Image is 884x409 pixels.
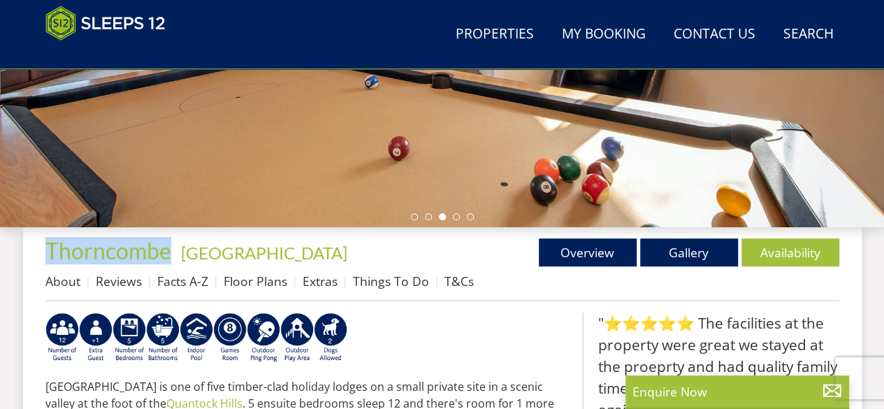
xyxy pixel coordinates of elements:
[280,313,314,363] img: AD_4nXfjdDqPkGBf7Vpi6H87bmAUe5GYCbodrAbU4sf37YN55BCjSXGx5ZgBV7Vb9EJZsXiNVuyAiuJUB3WVt-w9eJ0vaBcHg...
[45,273,80,289] a: About
[45,6,166,41] img: Sleeps 12
[353,273,429,289] a: Things To Do
[314,313,347,363] img: AD_4nXe3ZEMMYZSnCeK6QA0WFeR0RV6l---ElHmqkEYi0_WcfhtMgpEskfIc8VIOFjLKPTAVdYBfwP5wkTZHMgYhpNyJ6THCM...
[175,243,347,263] span: -
[38,49,185,61] iframe: Customer reviews powered by Trustpilot
[45,313,79,363] img: AD_4nXeyNBIiEViFqGkFxeZn-WxmRvSobfXIejYCAwY7p4slR9Pvv7uWB8BWWl9Rip2DDgSCjKzq0W1yXMRj2G_chnVa9wg_L...
[181,243,347,263] a: [GEOGRAPHIC_DATA]
[180,313,213,363] img: AD_4nXei2dp4L7_L8OvME76Xy1PUX32_NMHbHVSts-g-ZAVb8bILrMcUKZI2vRNdEqfWP017x6NFeUMZMqnp0JYknAB97-jDN...
[79,313,113,363] img: AD_4nXcCk2bftbgRsc6Z7ZaCx3AIT_c7zHTPupZQTZJWf-wV2AiEkW4rUmOH9T9u-JzLDS8cG3J_KR3qQxvNOpj4jKaSIvi8l...
[247,313,280,363] img: AD_4nXedYSikxxHOHvwVe1zj-uvhWiDuegjd4HYl2n2bWxGQmKrAZgnJMrbhh58_oki_pZTOANg4PdWvhHYhVneqXfw7gvoLH...
[224,273,287,289] a: Floor Plans
[113,313,146,363] img: AD_4nXdbpp640i7IVFfqLTtqWv0Ghs4xmNECk-ef49VdV_vDwaVrQ5kQ5qbfts81iob6kJkelLjJ-SykKD7z1RllkDxiBG08n...
[45,237,171,264] span: Thorncombe
[444,273,474,289] a: T&Cs
[45,237,175,264] a: Thorncombe
[157,273,208,289] a: Facts A-Z
[556,19,651,50] a: My Booking
[450,19,539,50] a: Properties
[146,313,180,363] img: AD_4nXdxWG_VJzWvdcEgUAXGATx6wR9ALf-b3pO0Wv8JqPQicHBbIur_fycMGrCfvtJxUkL7_dC_Ih2A3VWjPzrEQCT_Y6-em...
[213,313,247,363] img: AD_4nXdrZMsjcYNLGsKuA84hRzvIbesVCpXJ0qqnwZoX5ch9Zjv73tWe4fnFRs2gJ9dSiUubhZXckSJX_mqrZBmYExREIfryF...
[539,238,637,266] a: Overview
[303,273,338,289] a: Extras
[96,273,142,289] a: Reviews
